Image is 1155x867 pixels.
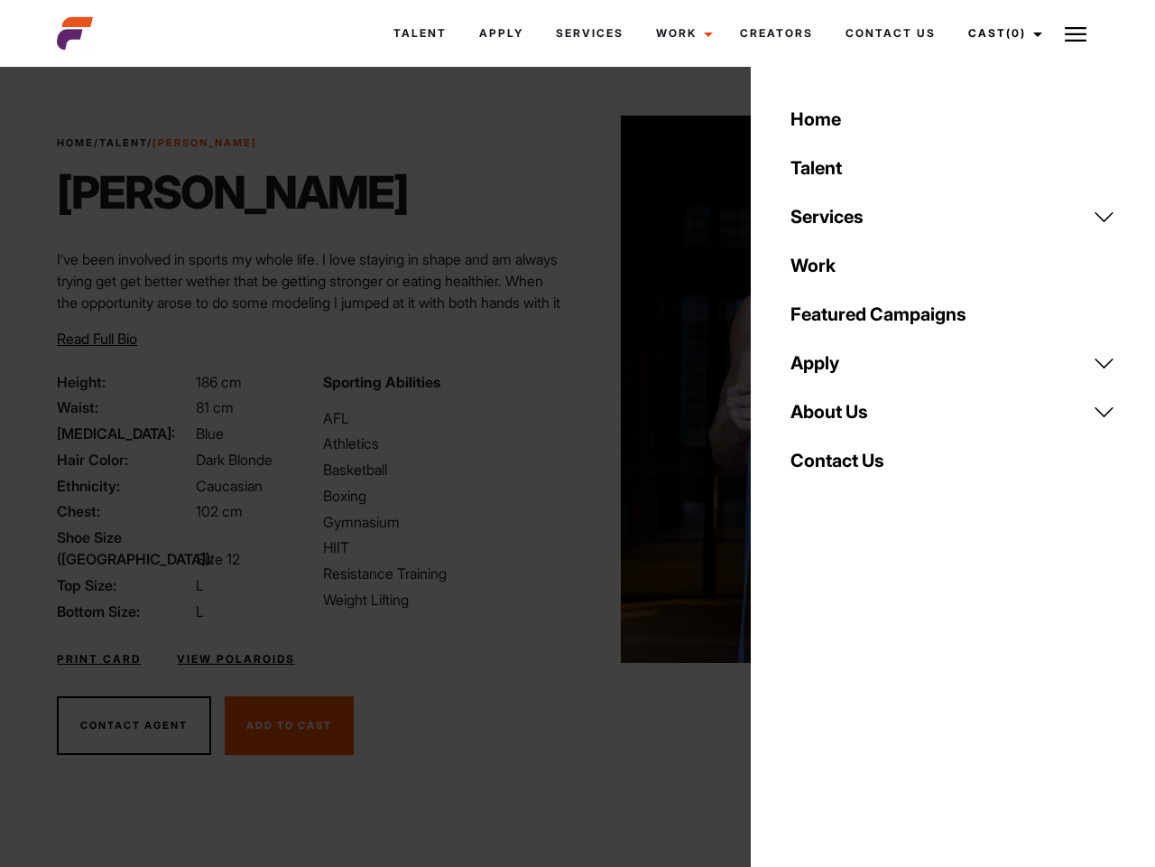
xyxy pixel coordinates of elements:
[1065,23,1086,45] img: Burger icon
[57,574,192,596] span: Top Size:
[177,651,295,667] a: View Polaroids
[57,136,94,149] a: Home
[196,602,204,620] span: L
[196,477,263,495] span: Caucasian
[780,290,1126,339] a: Featured Campaigns
[196,398,234,416] span: 81 cm
[57,330,137,348] span: Read Full Bio
[1006,26,1026,40] span: (0)
[724,9,829,58] a: Creators
[323,407,567,429] li: AFL
[246,719,332,732] span: Add To Cast
[57,165,408,219] h1: [PERSON_NAME]
[196,576,204,594] span: L
[57,449,192,471] span: Hair Color:
[323,589,567,611] li: Weight Lifting
[152,136,257,149] strong: [PERSON_NAME]
[57,135,257,151] span: / /
[57,328,137,350] button: Read Full Bio
[57,601,192,622] span: Bottom Size:
[225,696,354,756] button: Add To Cast
[780,339,1126,387] a: Apply
[323,536,567,558] li: HIIT
[780,192,1126,241] a: Services
[57,651,141,667] a: Print Card
[323,433,567,454] li: Athletics
[57,500,192,522] span: Chest:
[640,9,724,58] a: Work
[540,9,640,58] a: Services
[57,248,567,400] p: I’ve been involved in sports my whole life. I love staying in shape and am always trying get get ...
[323,563,567,584] li: Resistance Training
[57,396,192,418] span: Waist:
[780,144,1126,192] a: Talent
[780,95,1126,144] a: Home
[780,241,1126,290] a: Work
[196,424,224,443] span: Blue
[323,459,567,480] li: Basketball
[99,136,147,149] a: Talent
[829,9,952,58] a: Contact Us
[196,451,273,469] span: Dark Blonde
[57,423,192,444] span: [MEDICAL_DATA]:
[57,696,211,756] button: Contact Agent
[780,436,1126,485] a: Contact Us
[196,502,243,520] span: 102 cm
[57,15,93,51] img: cropped-aefm-brand-fav-22-square.png
[952,9,1053,58] a: Cast(0)
[57,371,192,393] span: Height:
[780,387,1126,436] a: About Us
[57,475,192,497] span: Ethnicity:
[323,373,440,391] strong: Sporting Abilities
[323,485,567,507] li: Boxing
[196,550,240,568] span: Size 12
[196,373,242,391] span: 186 cm
[323,511,567,533] li: Gymnasium
[377,9,463,58] a: Talent
[463,9,540,58] a: Apply
[57,527,192,570] span: Shoe Size ([GEOGRAPHIC_DATA]):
